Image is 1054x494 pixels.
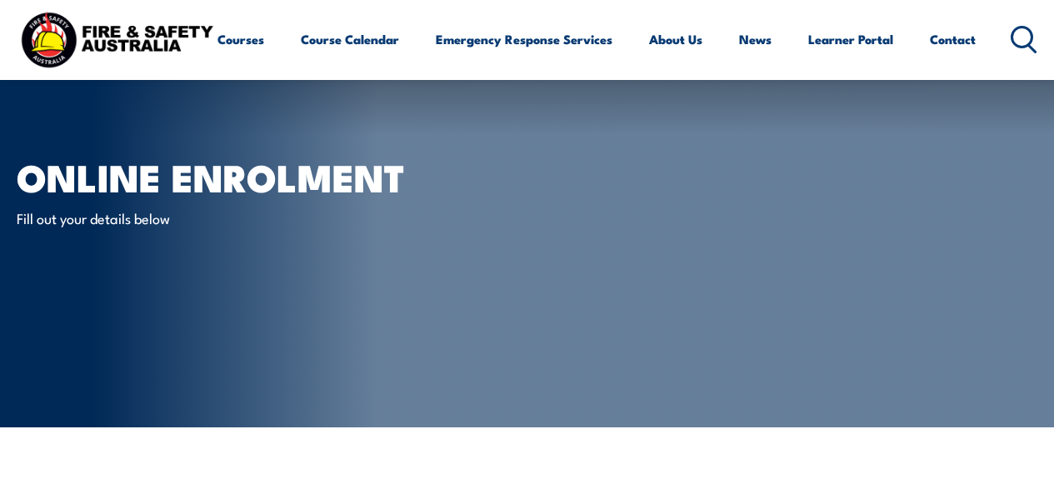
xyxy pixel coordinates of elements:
[17,160,428,192] h1: Online Enrolment
[649,19,702,59] a: About Us
[930,19,976,59] a: Contact
[436,19,612,59] a: Emergency Response Services
[739,19,772,59] a: News
[217,19,264,59] a: Courses
[808,19,893,59] a: Learner Portal
[17,208,321,227] p: Fill out your details below
[301,19,399,59] a: Course Calendar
